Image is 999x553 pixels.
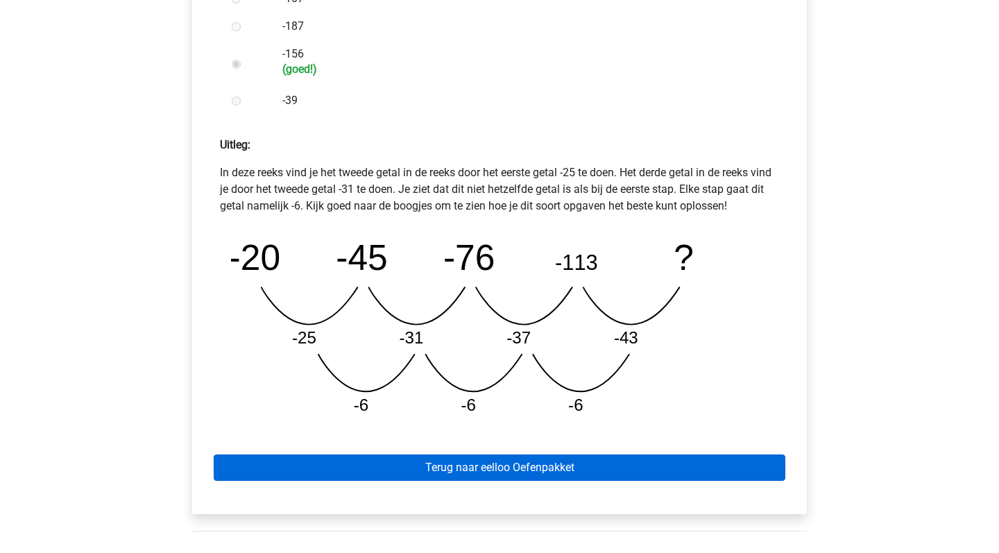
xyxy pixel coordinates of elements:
tspan: -113 [555,250,598,275]
label: -39 [282,92,762,109]
tspan: -31 [400,328,424,347]
a: Terug naar eelloo Oefenpakket [214,454,785,481]
tspan: -43 [614,328,638,347]
tspan: -37 [507,328,531,347]
tspan: -45 [336,237,388,278]
tspan: -6 [461,395,477,414]
tspan: -6 [569,395,584,414]
h6: (goed!) [282,62,762,76]
strong: Uitleg: [220,138,250,151]
label: -156 [282,46,762,76]
tspan: -20 [229,237,281,278]
tspan: -6 [354,395,369,414]
tspan: -76 [443,237,495,278]
tspan: -25 [292,328,316,347]
label: -187 [282,18,762,35]
tspan: ? [674,237,694,278]
p: In deze reeks vind je het tweede getal in de reeks door het eerste getal -25 te doen. Het derde g... [220,164,779,214]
